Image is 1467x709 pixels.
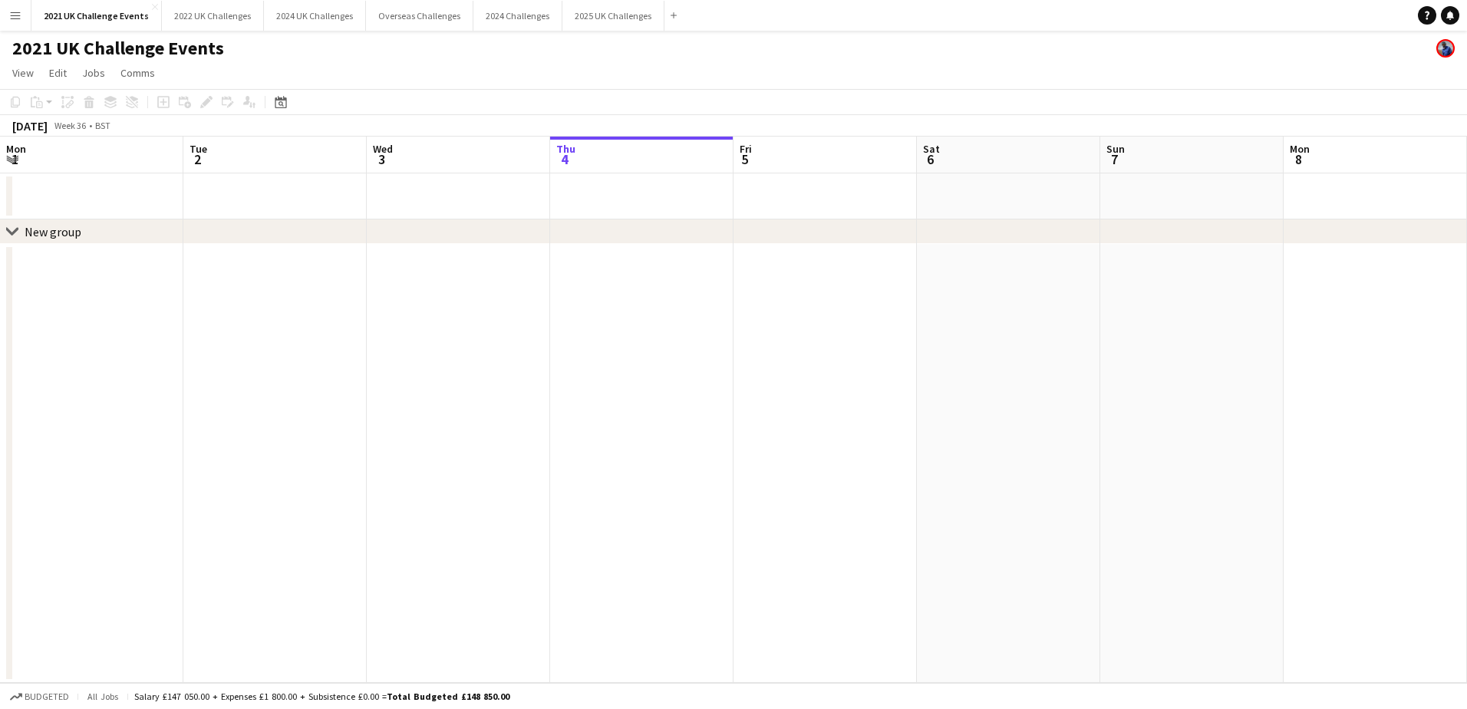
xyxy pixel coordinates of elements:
a: View [6,63,40,83]
app-user-avatar: Andy Baker [1436,39,1455,58]
span: 7 [1104,150,1125,168]
span: 6 [921,150,940,168]
span: Jobs [82,66,105,80]
h1: 2021 UK Challenge Events [12,37,224,60]
span: All jobs [84,691,121,702]
button: 2024 UK Challenges [264,1,366,31]
span: View [12,66,34,80]
span: 5 [737,150,752,168]
span: Wed [373,142,393,156]
div: New group [25,224,81,239]
span: Fri [740,142,752,156]
button: 2021 UK Challenge Events [31,1,162,31]
div: Salary £147 050.00 + Expenses £1 800.00 + Subsistence £0.00 = [134,691,509,702]
div: BST [95,120,110,131]
span: Budgeted [25,691,69,702]
span: 2 [187,150,207,168]
button: Overseas Challenges [366,1,473,31]
span: Sat [923,142,940,156]
button: 2024 Challenges [473,1,562,31]
button: 2022 UK Challenges [162,1,264,31]
span: 4 [554,150,575,168]
span: Comms [120,66,155,80]
a: Comms [114,63,161,83]
span: 3 [371,150,393,168]
a: Edit [43,63,73,83]
button: 2025 UK Challenges [562,1,664,31]
span: Mon [6,142,26,156]
span: Sun [1106,142,1125,156]
span: Total Budgeted £148 850.00 [387,691,509,702]
span: Edit [49,66,67,80]
span: 8 [1287,150,1310,168]
button: Budgeted [8,688,71,705]
span: 1 [4,150,26,168]
span: Week 36 [51,120,89,131]
span: Thu [556,142,575,156]
span: Tue [190,142,207,156]
span: Mon [1290,142,1310,156]
div: [DATE] [12,118,48,134]
a: Jobs [76,63,111,83]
